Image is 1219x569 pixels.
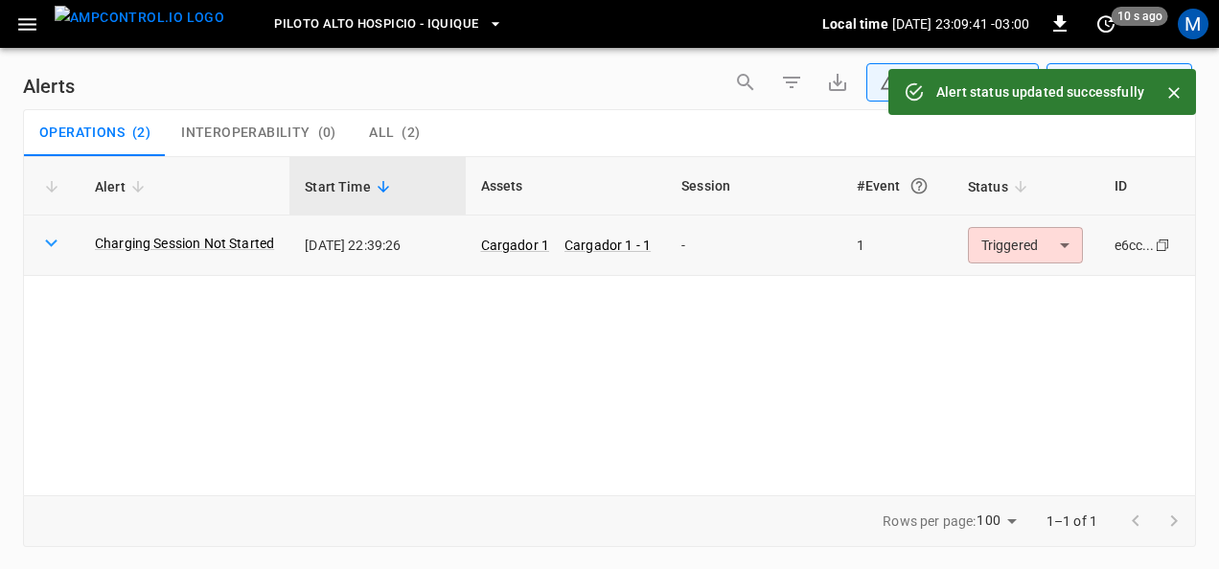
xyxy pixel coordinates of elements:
span: Alert [95,175,150,198]
div: Alert status updated successfully [936,75,1144,109]
p: 1–1 of 1 [1046,512,1097,531]
span: Interoperability [181,125,310,142]
a: Cargador 1 - 1 [564,238,651,253]
td: - [666,216,841,276]
a: Charging Session Not Started [95,234,274,253]
img: ampcontrol.io logo [55,6,224,30]
p: Local time [822,14,888,34]
span: ( 0 ) [318,125,336,142]
span: Piloto Alto Hospicio - Iquique [274,13,478,35]
div: 100 [977,507,1023,535]
span: Status [968,175,1033,198]
div: Unresolved [880,73,1008,93]
div: Last 24 hrs [1082,64,1192,101]
span: Operations [39,125,125,142]
button: Close [1160,79,1188,107]
div: #Event [857,169,936,203]
button: set refresh interval [1091,9,1121,39]
th: Assets [466,157,667,216]
div: Triggered [968,227,1083,263]
button: Piloto Alto Hospicio - Iquique [266,6,511,43]
span: All [369,125,394,142]
th: Session [666,157,841,216]
p: [DATE] 23:09:41 -03:00 [892,14,1029,34]
a: Cargador 1 [481,238,550,253]
span: ( 2 ) [402,125,420,142]
button: An event is a single occurrence of an issue. An alert groups related events for the same asset, m... [902,169,936,203]
td: [DATE] 22:39:26 [289,216,465,276]
div: e6cc... [1115,236,1155,255]
th: ID [1099,157,1195,216]
h6: Alerts [23,71,75,102]
span: Start Time [305,175,396,198]
span: ( 2 ) [132,125,150,142]
div: copy [1154,235,1173,256]
p: Rows per page: [883,512,976,531]
div: profile-icon [1178,9,1208,39]
td: 1 [841,216,952,276]
span: 10 s ago [1112,7,1168,26]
